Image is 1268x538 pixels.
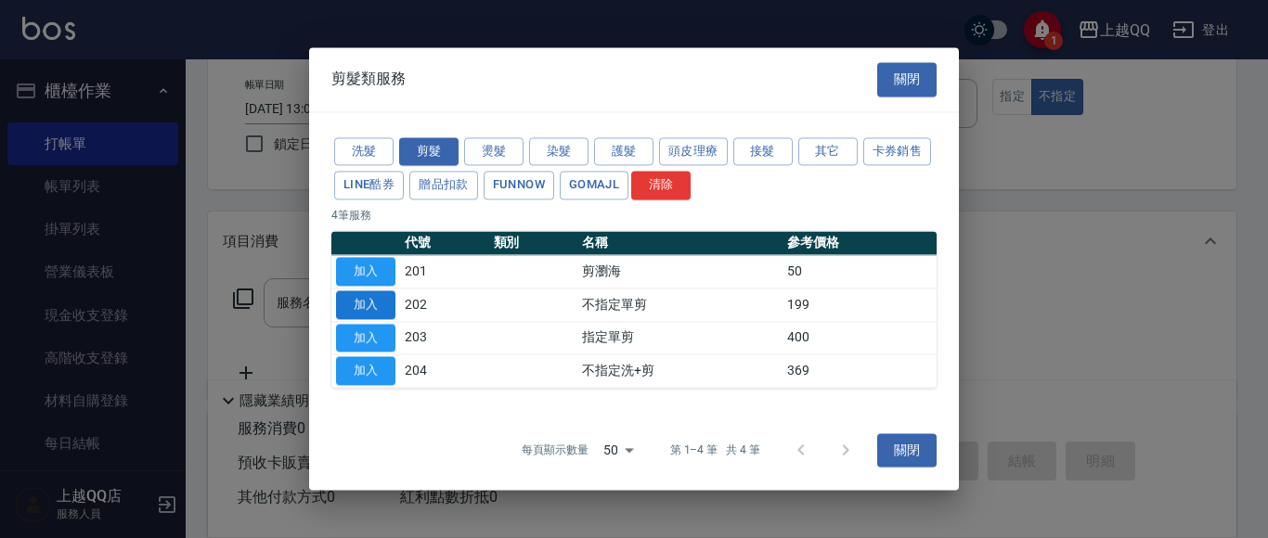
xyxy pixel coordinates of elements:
[783,321,937,354] td: 400
[863,137,932,166] button: 卡券銷售
[577,231,783,255] th: 名稱
[334,172,404,200] button: LINE酷券
[577,354,783,388] td: 不指定洗+剪
[783,255,937,288] td: 50
[522,442,589,459] p: 每頁顯示數量
[783,231,937,255] th: 參考價格
[577,255,783,288] td: 剪瀏海
[400,231,489,255] th: 代號
[877,62,937,96] button: 關閉
[783,288,937,322] td: 199
[594,137,653,166] button: 護髮
[877,433,937,468] button: 關閉
[733,137,793,166] button: 接髮
[336,357,395,386] button: 加入
[400,354,489,388] td: 204
[577,321,783,354] td: 指定單剪
[336,257,395,286] button: 加入
[334,137,394,166] button: 洗髮
[659,137,728,166] button: 頭皮理療
[596,425,640,475] div: 50
[400,321,489,354] td: 203
[464,137,524,166] button: 燙髮
[529,137,589,166] button: 染髮
[399,137,459,166] button: 剪髮
[336,290,395,319] button: 加入
[560,172,628,200] button: GOMAJL
[409,172,478,200] button: 贈品扣款
[484,172,554,200] button: FUNNOW
[400,255,489,288] td: 201
[489,231,578,255] th: 類別
[331,207,937,224] p: 4 筆服務
[336,324,395,352] button: 加入
[783,354,937,388] td: 369
[670,442,760,459] p: 第 1–4 筆 共 4 筆
[631,172,691,200] button: 清除
[798,137,858,166] button: 其它
[577,288,783,322] td: 不指定單剪
[331,70,406,89] span: 剪髮類服務
[400,288,489,322] td: 202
